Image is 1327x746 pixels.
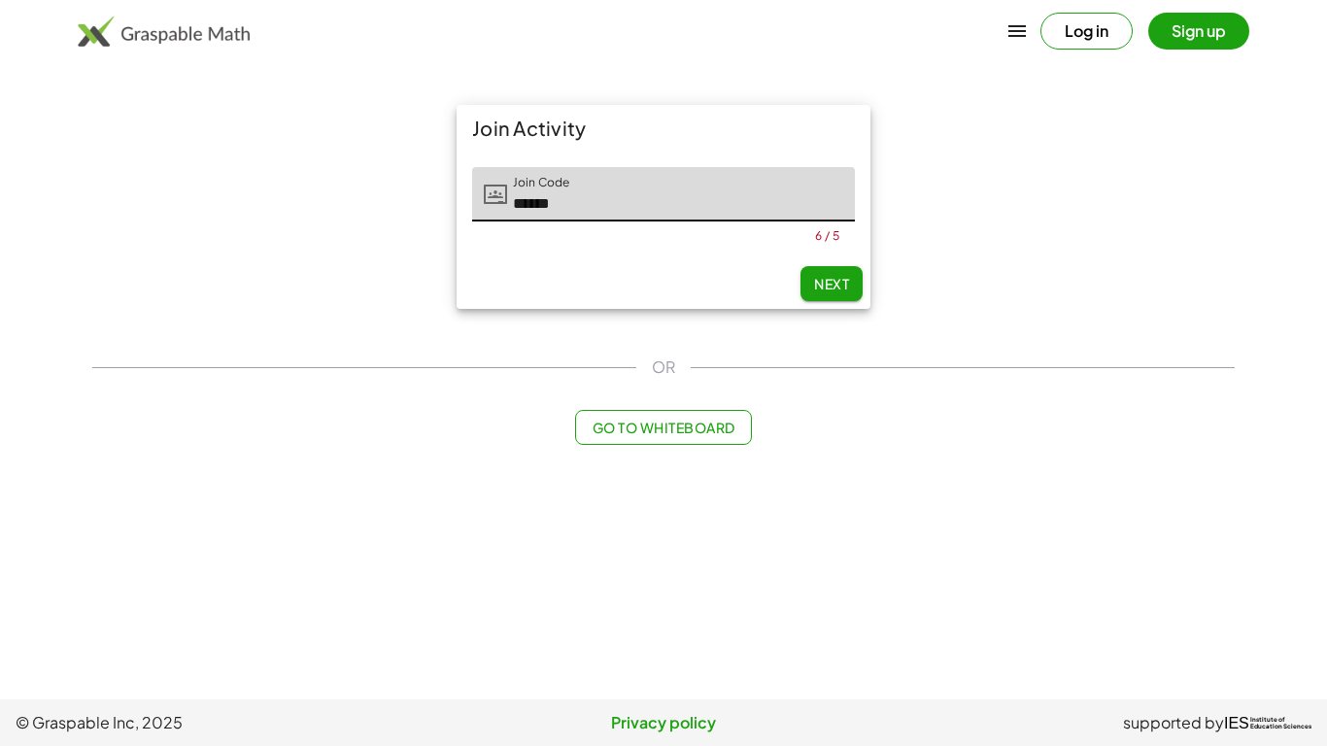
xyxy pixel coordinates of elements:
div: 6 / 5 [815,228,839,243]
span: Go to Whiteboard [592,419,734,436]
button: Log in [1040,13,1133,50]
button: Sign up [1148,13,1249,50]
button: Next [800,266,863,301]
span: OR [652,356,675,379]
a: IESInstitute ofEducation Sciences [1224,711,1311,734]
a: Privacy policy [448,711,880,734]
span: IES [1224,714,1249,732]
span: supported by [1123,711,1224,734]
span: Institute of Education Sciences [1250,717,1311,730]
div: Join Activity [457,105,870,152]
button: Go to Whiteboard [575,410,751,445]
span: Next [814,275,849,292]
span: © Graspable Inc, 2025 [16,711,448,734]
